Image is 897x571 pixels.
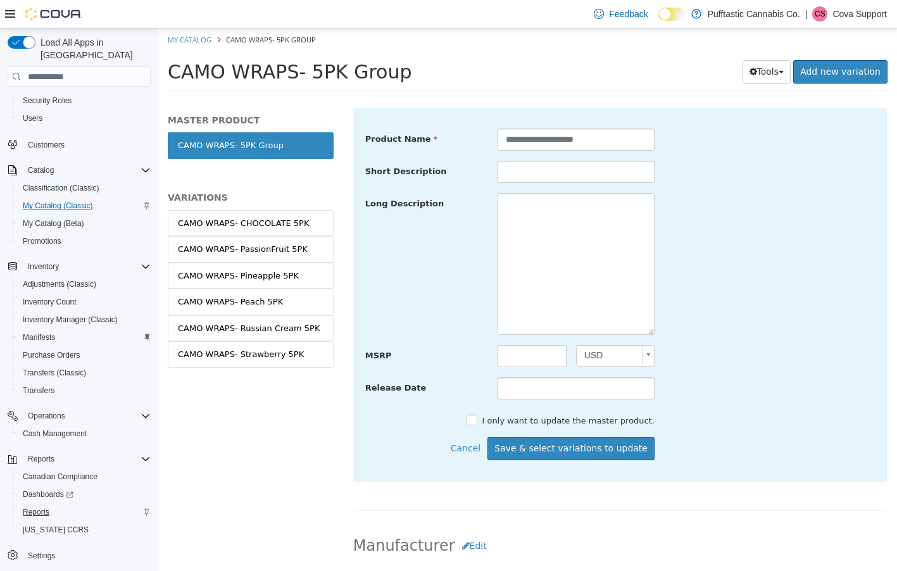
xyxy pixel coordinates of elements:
a: Inventory Manager (Classic) [18,312,123,327]
span: Reports [23,507,49,517]
p: | [805,6,808,22]
span: Purchase Orders [18,348,151,363]
a: Customers [23,137,70,153]
a: Transfers (Classic) [18,365,91,380]
span: Customers [28,140,65,150]
span: Dashboards [18,487,151,502]
a: Classification (Classic) [18,180,104,196]
a: Cash Management [18,426,92,441]
div: Cova Support [812,6,827,22]
label: I only want to update the master product. [321,386,496,399]
span: Cash Management [18,426,151,441]
div: CAMO WRAPS- CHOCOLATE 5PK [20,189,151,201]
span: Canadian Compliance [18,469,151,484]
div: CAMO WRAPS- Pineapple 5PK [20,241,141,254]
button: Inventory [23,259,64,274]
button: Security Roles [13,92,156,110]
span: Reports [18,505,151,520]
span: Security Roles [23,96,72,106]
span: Long Description [207,170,285,180]
button: Users [13,110,156,127]
span: Settings [23,548,151,563]
button: My Catalog (Classic) [13,197,156,215]
button: Catalog [23,163,59,178]
span: Inventory Count [23,297,77,307]
button: Adjustments (Classic) [13,275,156,293]
span: USD [418,317,479,337]
button: Operations [3,407,156,425]
a: [US_STATE] CCRS [18,522,94,537]
button: Inventory Manager (Classic) [13,311,156,329]
div: < empty > [323,536,738,558]
button: Inventory [3,258,156,275]
span: Promotions [18,234,151,249]
span: Operations [23,408,151,424]
p: Cova Support [832,6,887,22]
a: Manifests [18,330,60,345]
a: Users [18,111,47,126]
button: Save & select variations to update [329,408,496,432]
button: Promotions [13,232,156,250]
span: Dashboards [23,489,73,499]
div: CAMO WRAPS- Russian Cream 5PK [20,294,161,306]
span: Manifests [23,332,55,342]
span: Washington CCRS [18,522,151,537]
a: My Catalog [9,6,53,16]
span: Operations [28,411,65,421]
button: Classification (Classic) [13,179,156,197]
button: Tools [584,32,633,55]
span: Customers [23,136,151,152]
button: Settings [3,546,156,565]
a: Canadian Compliance [18,469,103,484]
a: Add new variation [635,32,729,55]
span: Adjustments (Classic) [23,279,96,289]
a: My Catalog (Beta) [18,216,89,231]
button: [US_STATE] CCRS [13,521,156,539]
span: Users [23,113,42,123]
span: Users [18,111,151,126]
span: Catalog [28,165,54,175]
span: Manifests [18,330,151,345]
span: Release Date [207,355,268,364]
span: Dark Mode [658,21,659,22]
span: Classification (Classic) [23,183,99,193]
h5: MASTER PRODUCT [9,86,175,97]
a: Feedback [589,1,653,27]
span: Purchase Orders [23,350,80,360]
span: Transfers [23,386,54,396]
h2: Manufacturer [195,506,729,529]
button: Transfers [13,382,156,399]
a: Transfers [18,383,60,398]
h5: VARIATIONS [9,163,175,175]
span: Transfers [18,383,151,398]
div: CAMO WRAPS- PassionFruit 5PK [20,215,149,227]
button: Reports [23,451,60,467]
a: Reports [18,505,54,520]
span: Settings [28,551,55,561]
button: Edit [297,506,336,529]
span: Product Name [207,106,280,115]
span: Feedback [609,8,648,20]
a: Inventory Count [18,294,82,310]
span: Inventory Manager (Classic) [23,315,118,325]
span: Canadian Compliance [23,472,97,482]
span: My Catalog (Classic) [23,201,93,211]
button: Transfers (Classic) [13,364,156,382]
span: Inventory Manager (Classic) [18,312,151,327]
button: Customers [3,135,156,153]
span: Adjustments (Classic) [18,277,151,292]
button: Cancel [292,408,329,432]
span: Load All Apps in [GEOGRAPHIC_DATA] [35,36,151,61]
span: My Catalog (Classic) [18,198,151,213]
span: CAMO WRAPS- 5PK Group [9,32,254,54]
span: Inventory Count [18,294,151,310]
span: My Catalog (Beta) [23,218,84,229]
span: CAMO WRAPS- 5PK Group [68,6,158,16]
a: USD [418,317,496,338]
p: Pufftastic Cannabis Co. [708,6,800,22]
span: Promotions [23,236,61,246]
span: Reports [23,451,151,467]
span: MSRP [207,322,234,332]
input: Dark Mode [658,8,685,21]
span: Catalog [23,163,151,178]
